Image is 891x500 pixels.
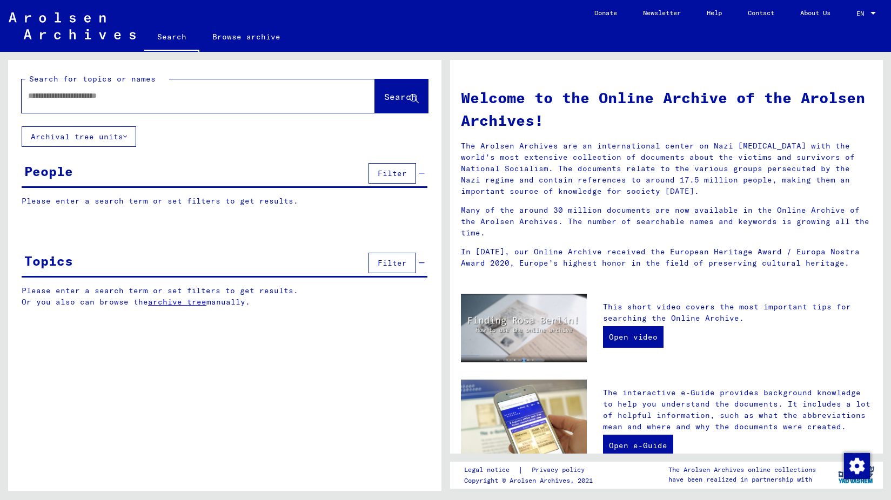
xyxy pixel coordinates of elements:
[836,461,876,488] img: yv_logo.png
[461,86,873,132] h1: Welcome to the Online Archive of the Arolsen Archives!
[461,140,873,197] p: The Arolsen Archives are an international center on Nazi [MEDICAL_DATA] with the world’s most ext...
[378,168,407,178] span: Filter
[603,326,664,348] a: Open video
[24,161,73,181] div: People
[668,465,816,475] p: The Arolsen Archives online collections
[369,253,416,273] button: Filter
[668,475,816,484] p: have been realized in partnership with
[461,205,873,239] p: Many of the around 30 million documents are now available in the Online Archive of the Arolsen Ar...
[9,12,136,39] img: Arolsen_neg.svg
[461,380,587,464] img: eguide.jpg
[148,297,206,307] a: archive tree
[856,10,868,17] span: EN
[24,251,73,271] div: Topics
[461,246,873,269] p: In [DATE], our Online Archive received the European Heritage Award / Europa Nostra Award 2020, Eu...
[384,91,417,102] span: Search
[199,24,293,50] a: Browse archive
[461,294,587,362] img: video.jpg
[369,163,416,184] button: Filter
[378,258,407,268] span: Filter
[844,453,870,479] img: Change consent
[22,195,427,207] p: Please enter a search term or set filters to get results.
[464,464,598,476] div: |
[144,24,199,52] a: Search
[29,74,156,84] mat-label: Search for topics or names
[523,464,598,476] a: Privacy policy
[22,285,428,308] p: Please enter a search term or set filters to get results. Or you also can browse the manually.
[603,301,872,324] p: This short video covers the most important tips for searching the Online Archive.
[603,387,872,433] p: The interactive e-Guide provides background knowledge to help you understand the documents. It in...
[464,464,518,476] a: Legal notice
[464,476,598,485] p: Copyright © Arolsen Archives, 2021
[603,435,673,456] a: Open e-Guide
[22,126,136,147] button: Archival tree units
[375,79,428,113] button: Search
